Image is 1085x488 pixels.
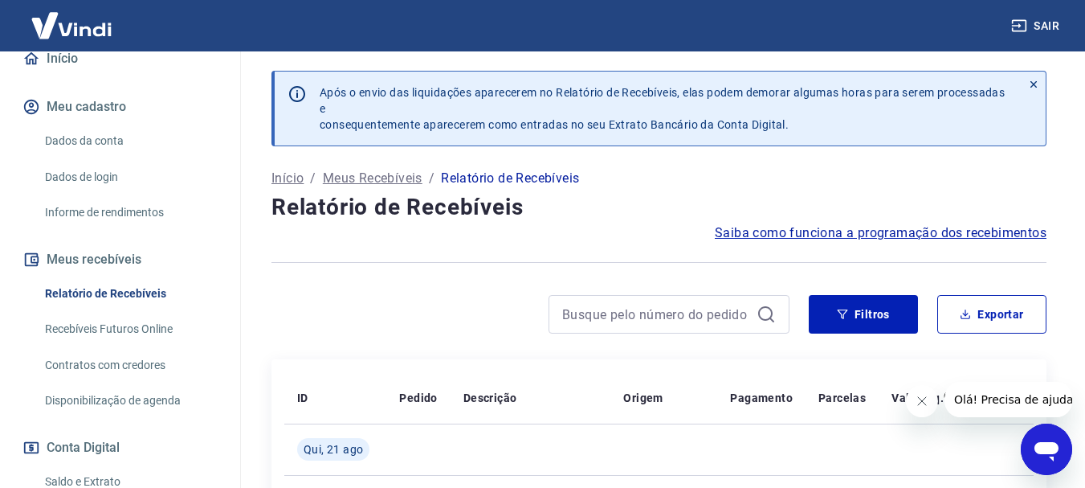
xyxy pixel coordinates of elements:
img: Vindi [19,1,124,50]
button: Exportar [937,295,1046,334]
iframe: Fechar mensagem [906,385,938,417]
span: Qui, 21 ago [304,441,363,457]
a: Saiba como funciona a programação dos recebimentos [715,223,1046,243]
p: Valor Líq. [891,390,944,406]
a: Início [271,169,304,188]
button: Filtros [809,295,918,334]
a: Disponibilização de agenda [39,384,221,417]
iframe: Botão para abrir a janela de mensagens [1021,424,1072,475]
button: Conta Digital [19,430,221,465]
p: Após o envio das liquidações aparecerem no Relatório de Recebíveis, elas podem demorar algumas ho... [320,84,1009,133]
a: Recebíveis Futuros Online [39,313,221,346]
p: ID [297,390,308,406]
a: Dados de login [39,161,221,194]
button: Meus recebíveis [19,242,221,277]
p: / [429,169,434,188]
p: Parcelas [818,390,866,406]
a: Meus Recebíveis [323,169,422,188]
a: Início [19,41,221,76]
a: Dados da conta [39,125,221,158]
p: Pedido [399,390,437,406]
a: Informe de rendimentos [39,196,221,229]
a: Contratos com credores [39,349,221,382]
button: Sair [1008,11,1066,41]
input: Busque pelo número do pedido [562,302,750,326]
p: Pagamento [730,390,793,406]
a: Relatório de Recebíveis [39,277,221,310]
span: Olá! Precisa de ajuda? [10,11,135,24]
iframe: Mensagem da empresa [944,382,1072,417]
button: Meu cadastro [19,89,221,125]
p: Origem [623,390,663,406]
p: Descrição [463,390,517,406]
h4: Relatório de Recebíveis [271,191,1046,223]
p: / [310,169,316,188]
p: Relatório de Recebíveis [441,169,579,188]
